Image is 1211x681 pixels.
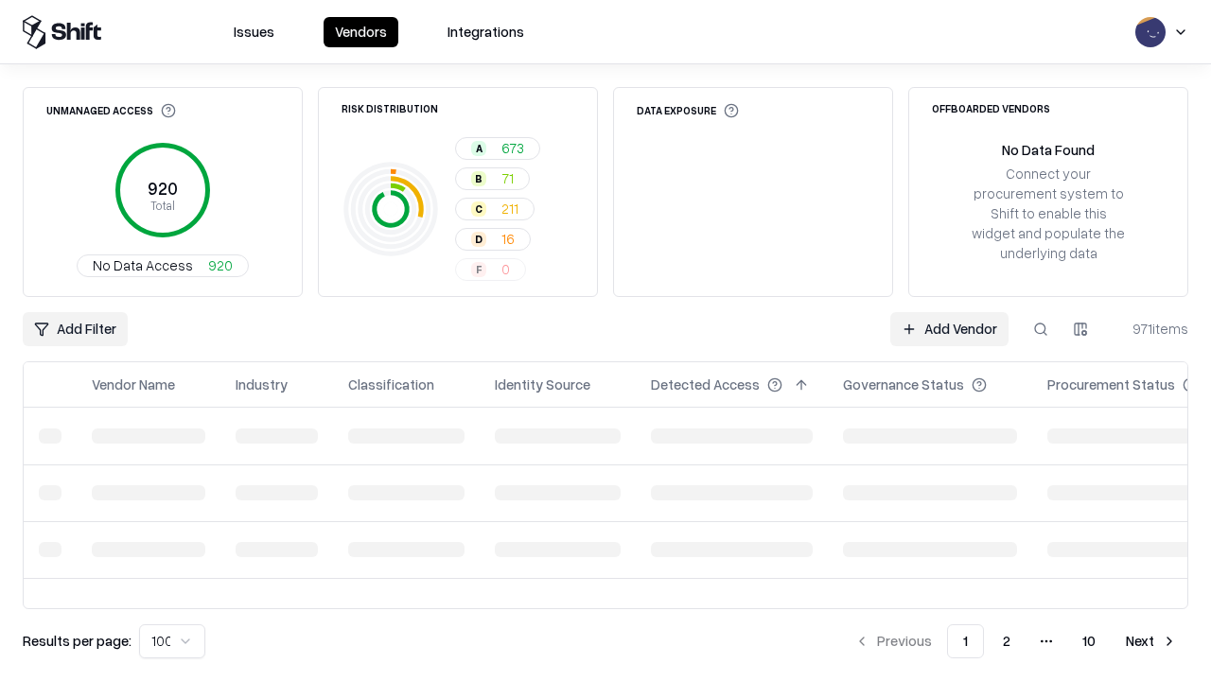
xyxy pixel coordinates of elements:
button: 1 [947,624,984,658]
div: Connect your procurement system to Shift to enable this widget and populate the underlying data [970,164,1127,264]
div: Governance Status [843,375,964,394]
div: B [471,171,486,186]
button: Integrations [436,17,535,47]
tspan: 920 [148,178,178,199]
nav: pagination [843,624,1188,658]
div: Industry [236,375,288,394]
button: B71 [455,167,530,190]
div: Vendor Name [92,375,175,394]
div: D [471,232,486,247]
button: No Data Access920 [77,254,249,277]
span: No Data Access [93,255,193,275]
a: Add Vendor [890,312,1009,346]
span: 71 [501,168,514,188]
span: 16 [501,229,515,249]
button: Next [1114,624,1188,658]
div: Unmanaged Access [46,103,176,118]
div: Classification [348,375,434,394]
div: Detected Access [651,375,760,394]
button: C211 [455,198,535,220]
button: 10 [1067,624,1111,658]
div: Data Exposure [637,103,739,118]
button: 2 [988,624,1026,658]
div: Risk Distribution [342,103,438,113]
span: 673 [501,138,524,158]
div: No Data Found [1002,140,1095,160]
div: C [471,201,486,217]
div: Procurement Status [1047,375,1175,394]
p: Results per page: [23,631,132,651]
div: Offboarded Vendors [932,103,1050,113]
button: Add Filter [23,312,128,346]
span: 920 [208,255,233,275]
button: Vendors [324,17,398,47]
button: A673 [455,137,540,160]
div: 971 items [1113,319,1188,339]
span: 211 [501,199,518,218]
button: Issues [222,17,286,47]
div: A [471,141,486,156]
div: Identity Source [495,375,590,394]
button: D16 [455,228,531,251]
tspan: Total [150,198,175,213]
